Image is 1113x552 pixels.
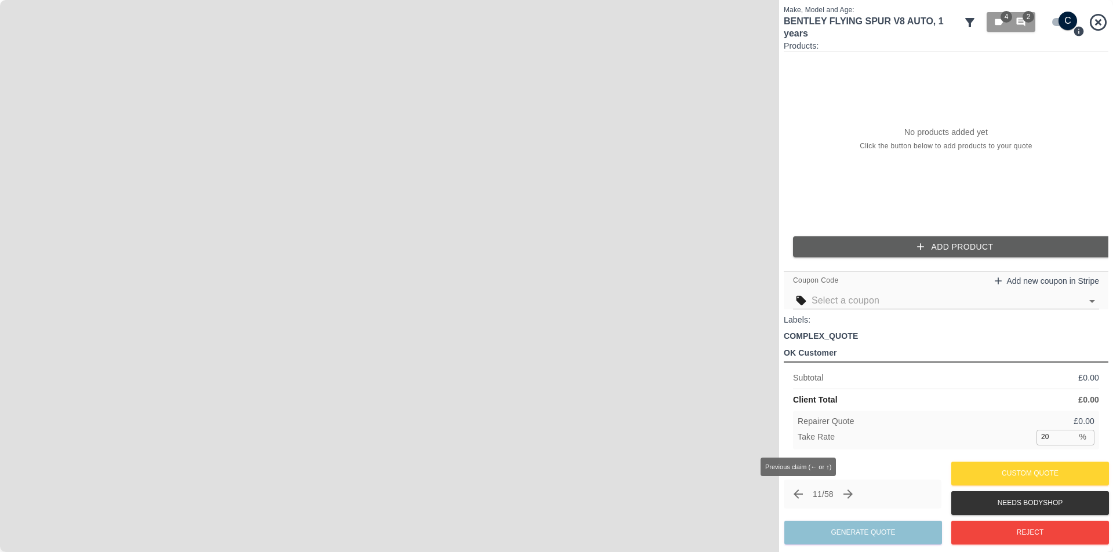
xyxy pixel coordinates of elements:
[987,12,1035,32] button: 42
[761,458,836,476] div: Previous claim (← or ↑)
[951,521,1109,544] button: Reject
[788,484,808,504] button: Previous claim
[1078,372,1099,384] p: £ 0.00
[784,15,958,40] h1: BENTLEY FLYING SPUR V8 AUTO , 1 years
[1023,11,1034,23] span: 2
[1074,415,1094,427] p: £ 0.00
[788,484,808,504] span: Previous claim (← or ↑)
[793,372,823,384] p: Subtotal
[793,394,838,406] p: Client Total
[784,5,958,15] p: Make, Model and Age:
[784,330,859,342] p: COMPLEX_QUOTE
[798,415,854,427] p: Repairer Quote
[784,314,1108,326] p: Labels:
[1079,431,1086,443] p: %
[812,293,1082,309] input: Select a coupon
[904,126,988,138] p: No products added yet
[860,141,1032,152] span: Click the button below to add products to your quote
[793,275,838,287] span: Coupon Code
[838,484,858,504] span: Next/Skip claim (→ or ↓)
[1073,25,1085,37] svg: Press Q to switch
[813,488,834,500] p: 11 / 58
[784,40,1108,52] p: Products:
[1084,293,1100,309] button: Open
[1001,11,1012,23] span: 4
[838,484,858,504] button: Next claim
[951,462,1109,485] button: Custom Quote
[784,347,837,359] p: OK Customer
[951,491,1109,515] button: Needs Bodyshop
[992,274,1099,288] a: Add new coupon in Stripe
[798,431,835,443] p: Take Rate
[1078,394,1099,406] p: £ 0.00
